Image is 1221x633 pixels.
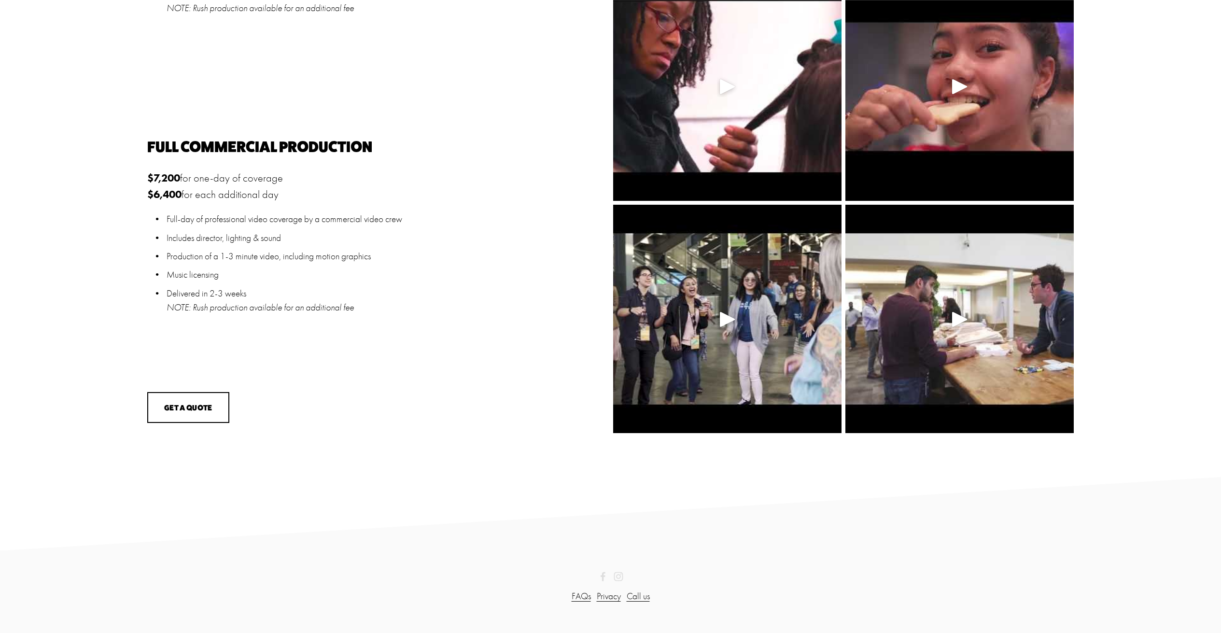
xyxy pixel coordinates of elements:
[167,3,354,14] em: NOTE: Rush production available for an additional fee
[167,287,608,315] p: Delivered in 2-3 weeks
[147,170,608,203] p: for one-day of coverage for each additional day
[147,188,182,201] strong: $6,400
[572,590,591,604] a: FAQs
[167,250,608,264] p: Production of a 1-3 minute video, including motion graphics
[167,231,608,245] p: Includes director, lighting & sound
[597,590,621,604] a: Privacy
[167,268,608,282] p: Music licensing
[147,140,608,155] h2: FULL Commercial Production
[167,212,608,226] p: Full-day of professional video coverage by a commercial video crew
[614,572,623,581] a: Instagram
[167,302,354,313] em: NOTE: Rush production available for an additional fee
[627,590,650,604] a: Call us
[598,572,608,581] a: 2 Dudes & A Booth
[147,392,230,423] button: Get a Quote
[147,171,180,184] strong: $7,200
